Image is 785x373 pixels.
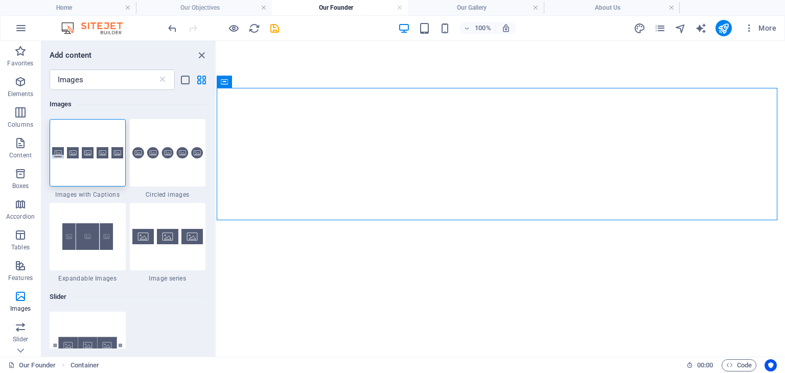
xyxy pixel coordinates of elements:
[675,22,687,34] button: navigator
[130,203,206,283] div: Image series
[52,322,123,369] img: Thumbnail_Image_Slider_3_Slides-OEMHbafHB-wAmMzKlUvzlA.svg
[8,359,56,371] a: Click to cancel selection. Double-click to open Pages
[268,22,281,34] button: save
[8,274,33,282] p: Features
[71,359,99,371] span: Click to select. Double-click to edit
[722,359,756,371] button: Code
[248,22,260,34] i: Reload page
[132,229,203,244] img: image-series.svg
[50,274,126,283] span: Expandable Images
[248,22,260,34] button: reload
[765,359,777,371] button: Usercentrics
[50,191,126,199] span: Images with Captions
[695,22,707,34] i: AI Writer
[408,2,544,13] h4: Our Gallery
[697,359,713,371] span: 00 00
[704,361,706,369] span: :
[195,49,207,61] button: close panel
[695,22,707,34] button: text_generator
[8,90,34,98] p: Elements
[130,191,206,199] span: Circled images
[718,22,729,34] i: Publish
[8,121,33,129] p: Columns
[195,74,207,86] button: grid-view
[52,147,123,159] img: images-with-captions.svg
[50,203,126,283] div: Expandable Images
[654,22,666,34] i: Pages (Ctrl+Alt+S)
[715,20,732,36] button: publish
[132,147,203,159] img: images-circled.svg
[272,2,408,13] h4: Our Founder
[475,22,491,34] h6: 100%
[71,359,99,371] nav: breadcrumb
[52,213,123,260] img: ThumbnailImagesexpandonhover-36ZUYZMV_m5FMWoc2QEMTg.svg
[634,22,646,34] button: design
[167,22,178,34] i: Undo: Change text (Ctrl+Z)
[501,24,511,33] i: On resize automatically adjust zoom level to fit chosen device.
[130,274,206,283] span: Image series
[726,359,752,371] span: Code
[634,22,645,34] i: Design (Ctrl+Alt+Y)
[50,291,205,303] h6: Slider
[50,69,157,90] input: Search
[50,98,205,110] h6: Images
[13,335,29,343] p: Slider
[136,2,272,13] h4: Our Objectives
[50,49,92,61] h6: Add content
[740,20,780,36] button: More
[6,213,35,221] p: Accordion
[459,22,496,34] button: 100%
[9,151,32,159] p: Content
[7,59,33,67] p: Favorites
[10,305,31,313] p: Images
[227,22,240,34] button: Click here to leave preview mode and continue editing
[179,74,191,86] button: list-view
[12,182,29,190] p: Boxes
[675,22,686,34] i: Navigator
[686,359,713,371] h6: Session time
[269,22,281,34] i: Save (Ctrl+S)
[50,119,126,199] div: Images with Captions
[744,23,776,33] span: More
[11,243,30,251] p: Tables
[654,22,666,34] button: pages
[544,2,680,13] h4: About Us
[59,22,135,34] img: Editor Logo
[130,119,206,199] div: Circled images
[166,22,178,34] button: undo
